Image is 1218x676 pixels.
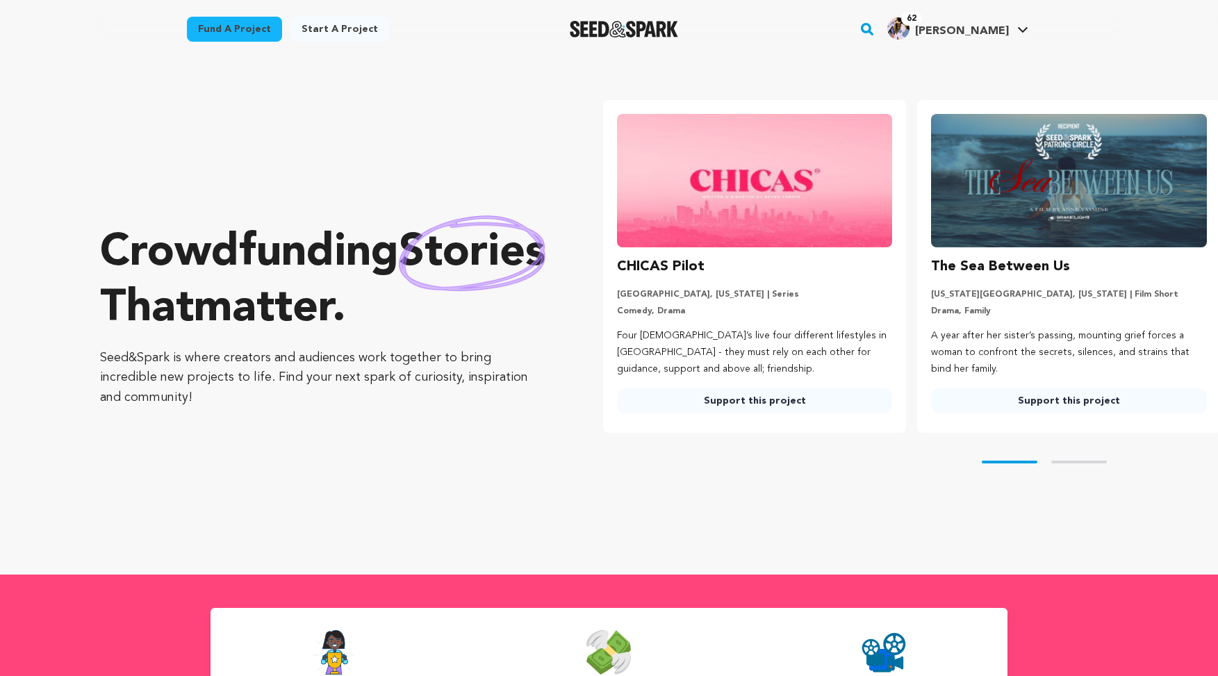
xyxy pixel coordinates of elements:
p: Crowdfunding that . [100,226,548,337]
div: Trisha P.'s Profile [887,17,1009,40]
p: Comedy, Drama [617,306,893,317]
a: Seed&Spark Homepage [570,21,679,38]
p: Seed&Spark is where creators and audiences work together to bring incredible new projects to life... [100,348,548,408]
img: Seed&Spark Projects Created Icon [862,630,906,675]
span: 62 [901,12,922,26]
p: Drama, Family [931,306,1207,317]
img: The Sea Between Us image [931,114,1207,247]
span: [PERSON_NAME] [915,26,1009,37]
p: Four [DEMOGRAPHIC_DATA]’s live four different lifestyles in [GEOGRAPHIC_DATA] - they must rely on... [617,328,893,377]
h3: The Sea Between Us [931,256,1070,278]
a: Support this project [617,388,893,413]
p: [GEOGRAPHIC_DATA], [US_STATE] | Series [617,289,893,300]
img: hand sketched image [399,215,545,291]
img: 5cdd1ee9abc46fa2.jpg [887,17,910,40]
img: Seed&Spark Success Rate Icon [313,630,356,675]
a: Start a project [290,17,389,42]
p: [US_STATE][GEOGRAPHIC_DATA], [US_STATE] | Film Short [931,289,1207,300]
h3: CHICAS Pilot [617,256,705,278]
a: Support this project [931,388,1207,413]
a: Fund a project [187,17,282,42]
p: A year after her sister’s passing, mounting grief forces a woman to confront the secrets, silence... [931,328,1207,377]
span: Trisha P.'s Profile [884,15,1031,44]
span: matter [194,287,332,331]
img: Seed&Spark Money Raised Icon [586,630,631,675]
a: Trisha P.'s Profile [884,15,1031,40]
img: CHICAS Pilot image [617,114,893,247]
img: Seed&Spark Logo Dark Mode [570,21,679,38]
